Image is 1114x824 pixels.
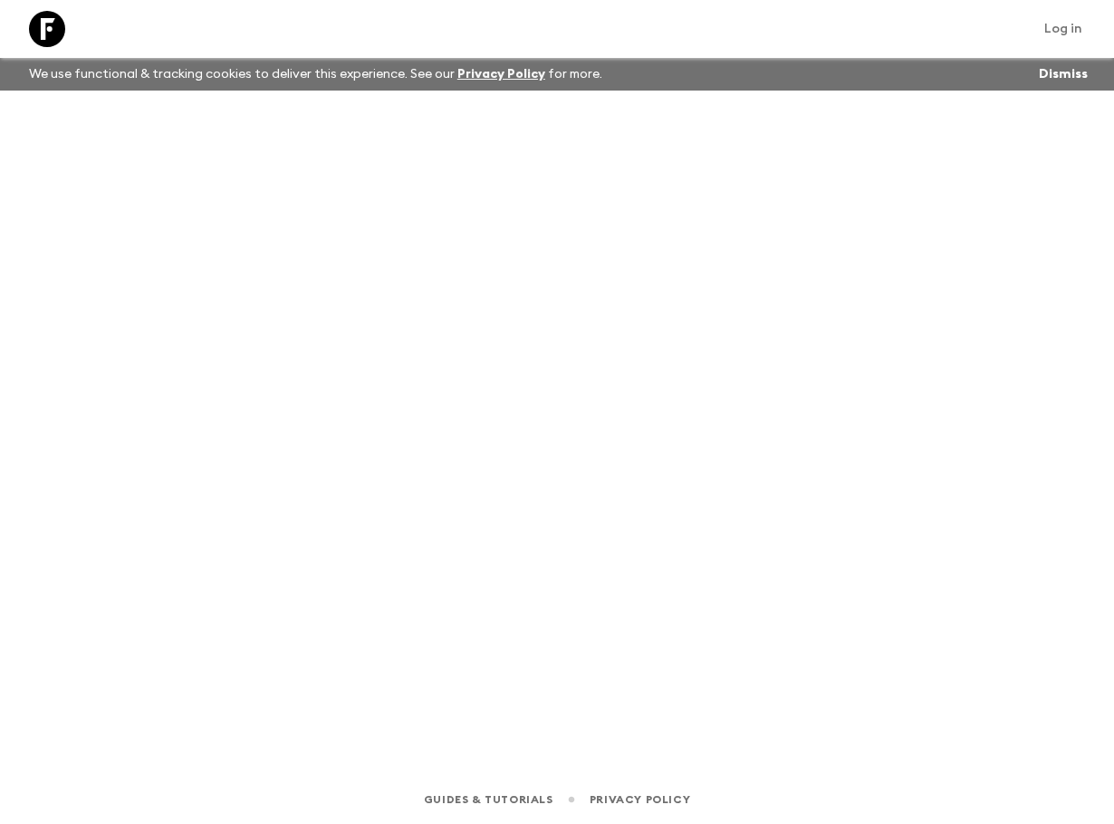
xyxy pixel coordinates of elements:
[590,790,690,810] a: Privacy Policy
[1034,62,1092,87] button: Dismiss
[424,790,553,810] a: Guides & Tutorials
[457,68,545,81] a: Privacy Policy
[1034,16,1092,42] a: Log in
[22,58,610,91] p: We use functional & tracking cookies to deliver this experience. See our for more.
